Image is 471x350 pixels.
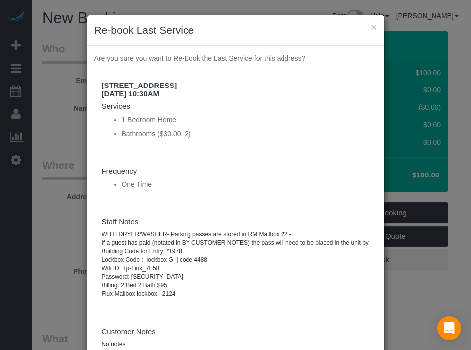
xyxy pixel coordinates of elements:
li: One Time [122,179,370,189]
pre: WITH DRYER/WASHER- Parking passes are stored in RM Mailbox 22 - If a guest has paid (notated in B... [102,230,370,298]
pre: No notes [102,340,370,349]
h4: Customer Notes [102,328,370,336]
li: 1 Bedroom Home [122,115,370,125]
h4: Services [102,102,370,111]
h4: Staff Notes [102,218,370,226]
li: Bathrooms ($30.00, 2) [122,129,370,139]
button: × [371,22,377,32]
h3: Re-book Last Service [94,23,377,38]
b: [DATE] 10:30AM [102,89,160,98]
h4: Frequency [102,167,370,175]
b: [STREET_ADDRESS] [102,81,177,89]
p: Are you sure you want to Re-Book the Last Service for this address? [94,53,377,63]
div: Open Intercom Messenger [437,316,461,340]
